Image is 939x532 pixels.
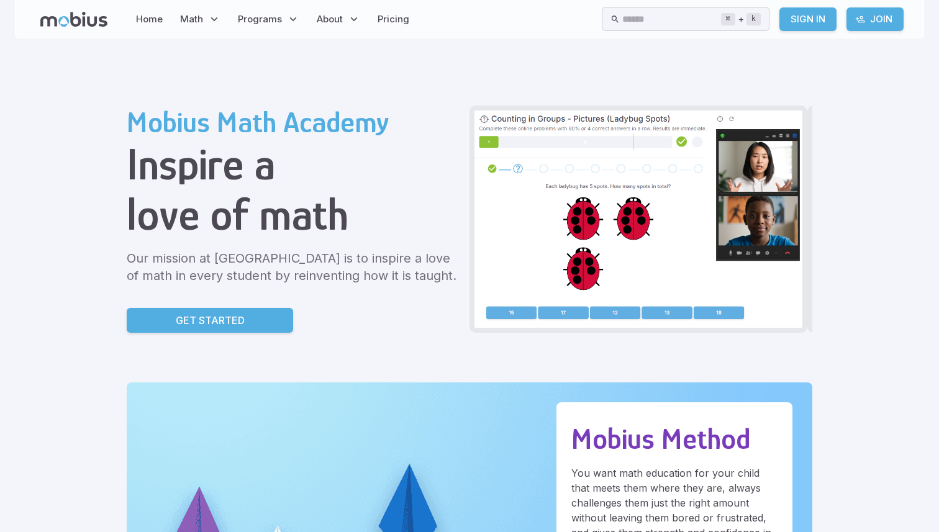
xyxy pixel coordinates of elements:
h2: Mobius Method [571,422,778,456]
img: Grade 2 Class [474,110,802,328]
p: Our mission at [GEOGRAPHIC_DATA] is to inspire a love of math in every student by reinventing how... [127,250,460,284]
span: About [317,12,343,26]
kbd: k [746,13,761,25]
a: Get Started [127,308,293,333]
span: Math [180,12,203,26]
span: Programs [238,12,282,26]
h2: Mobius Math Academy [127,106,460,139]
kbd: ⌘ [721,13,735,25]
a: Sign In [779,7,837,31]
a: Home [132,5,166,34]
p: Get Started [176,313,245,328]
h1: love of math [127,189,460,240]
a: Join [846,7,904,31]
h1: Inspire a [127,139,460,189]
div: + [721,12,761,27]
a: Pricing [374,5,413,34]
